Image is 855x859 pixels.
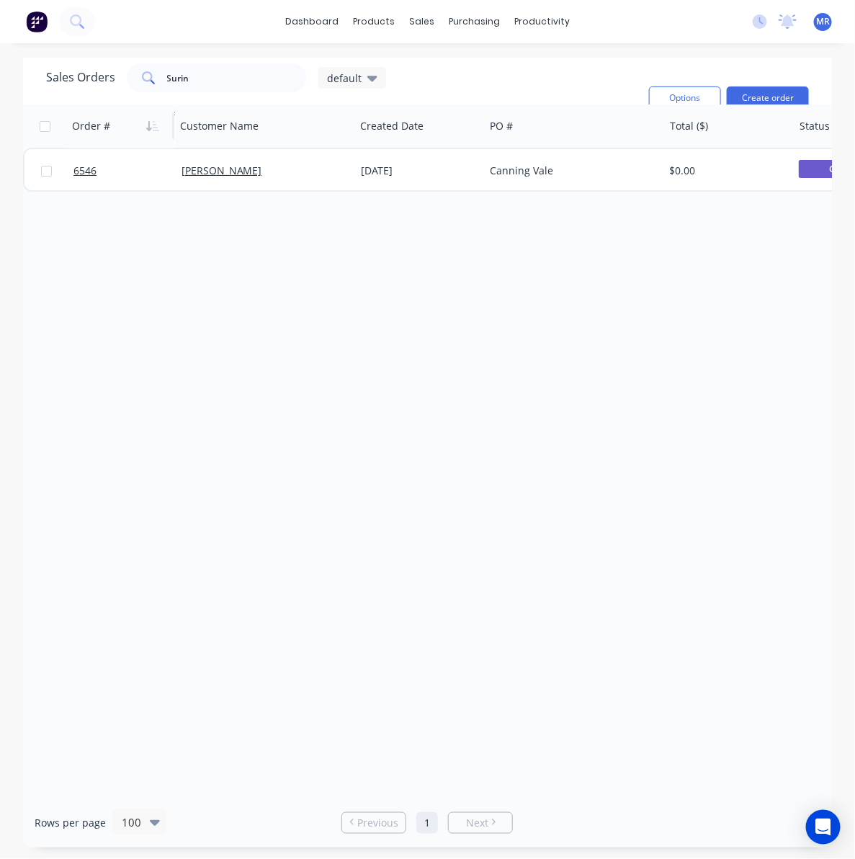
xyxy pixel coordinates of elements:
div: sales [402,11,442,32]
a: dashboard [278,11,346,32]
a: [PERSON_NAME] [182,164,262,177]
button: Options [649,86,721,110]
span: MR [816,15,830,28]
ul: Pagination [336,812,519,834]
div: [DATE] [361,164,479,178]
div: Customer Name [180,119,259,133]
button: Create order [727,86,809,110]
div: products [346,11,402,32]
span: 6546 [73,164,97,178]
a: 6546 [73,149,182,192]
a: Page 1 is your current page [416,812,438,834]
input: Search... [167,63,308,92]
a: Previous page [342,816,406,830]
span: default [327,71,362,86]
span: Next [466,816,488,830]
div: Canning Vale [491,164,650,178]
div: $0.00 [670,164,782,178]
div: purchasing [442,11,507,32]
a: Next page [449,816,512,830]
div: Total ($) [670,119,708,133]
span: Rows per page [35,816,106,830]
div: Open Intercom Messenger [806,810,841,845]
div: productivity [507,11,577,32]
div: PO # [490,119,513,133]
div: Order # [72,119,110,133]
img: Factory [26,11,48,32]
div: Created Date [360,119,424,133]
h1: Sales Orders [46,71,115,84]
div: Status [800,119,830,133]
span: Previous [357,816,398,830]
